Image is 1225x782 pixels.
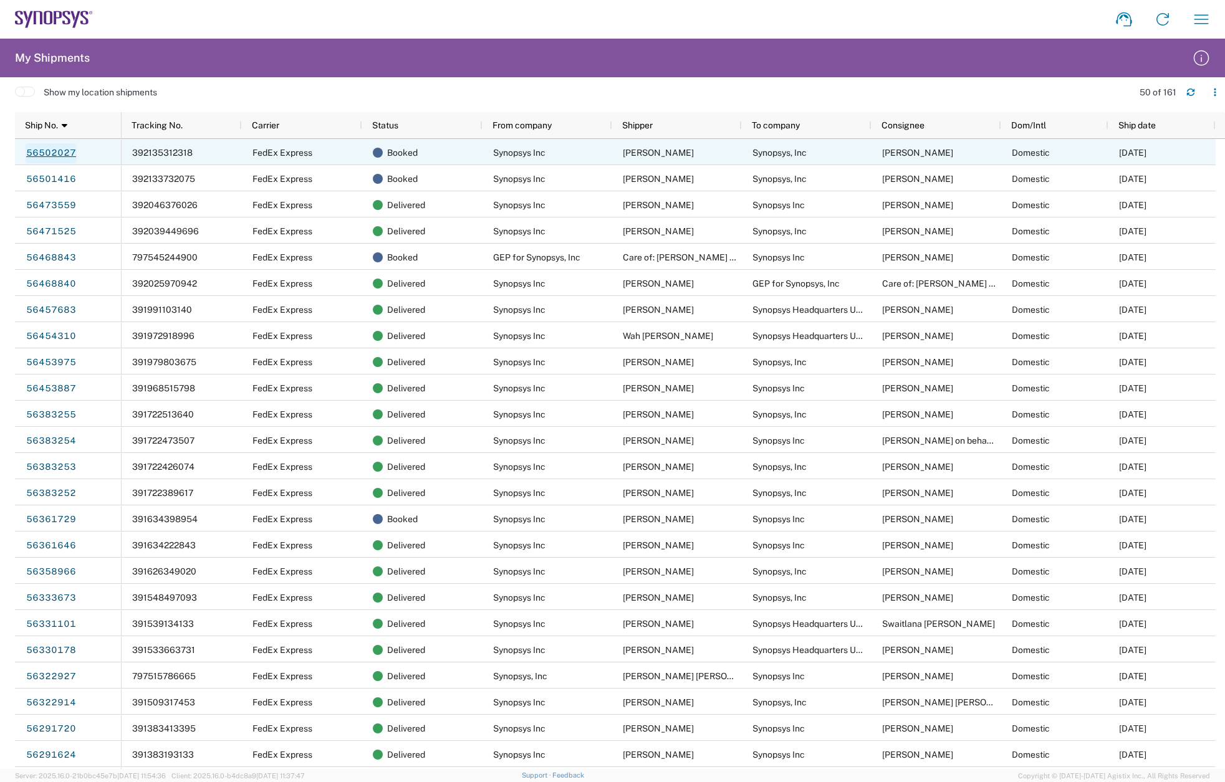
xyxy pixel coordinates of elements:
[387,532,425,558] span: Delivered
[132,252,198,262] span: 797545244900
[132,357,196,367] span: 391979803675
[252,436,312,446] span: FedEx Express
[26,693,77,713] a: 56322914
[1140,87,1176,98] div: 50 of 161
[882,120,925,130] span: Consignee
[256,772,305,780] span: [DATE] 11:37:47
[132,148,193,158] span: 392135312318
[752,671,805,681] span: Synopsys Inc
[1012,750,1050,760] span: Domestic
[1012,148,1050,158] span: Domestic
[882,619,995,629] span: Swaitlana Agnihotri
[26,588,77,608] a: 56333673
[1119,566,1146,576] span: 07/31/2025
[752,357,807,367] span: Synopsys, Inc
[132,174,195,184] span: 392133732075
[26,614,77,634] a: 56331101
[132,226,199,236] span: 392039449696
[26,457,77,477] a: 56383253
[252,252,312,262] span: FedEx Express
[252,357,312,367] span: FedEx Express
[623,148,694,158] span: Melissa Baudanza
[623,514,694,524] span: Christpher Pruit
[1119,436,1146,446] span: 08/04/2025
[387,192,425,218] span: Delivered
[1119,200,1146,210] span: 08/13/2025
[882,409,953,419] span: Amy Round
[882,697,1026,707] span: Kleven Bingham
[132,488,193,498] span: 391722389617
[1119,671,1146,681] span: 07/31/2025
[1119,252,1146,262] span: 08/12/2025
[252,462,312,472] span: FedEx Express
[752,252,805,262] span: Synopsys Inc
[623,488,694,498] span: Melissa Baudanza
[493,409,545,419] span: Synopsys Inc
[1119,409,1146,419] span: 08/04/2025
[623,383,694,393] span: JoAnna Marchese
[132,619,194,629] span: 391539134133
[752,279,840,288] span: GEP for Synopsys, Inc
[252,409,312,419] span: FedEx Express
[882,488,953,498] span: Roel Bello
[387,349,425,375] span: Delivered
[623,305,694,315] span: Melissa Baudanza
[26,484,77,503] a: 56383252
[623,436,694,446] span: Melissa Baudanza
[252,148,312,158] span: FedEx Express
[1119,331,1146,341] span: 08/11/2025
[622,120,653,130] span: Shipper
[752,305,873,315] span: Synopsys Headquarters USSV
[623,409,694,419] span: Melissa Baudanza
[387,611,425,637] span: Delivered
[387,741,425,768] span: Delivered
[623,723,694,733] span: Melissa Baudanza
[252,750,312,760] span: FedEx Express
[252,671,312,681] span: FedEx Express
[522,771,553,779] a: Support
[252,383,312,393] span: FedEx Express
[1012,619,1050,629] span: Domestic
[623,566,694,576] span: Melissa Baudanza
[252,279,312,288] span: FedEx Express
[387,427,425,454] span: Delivered
[623,645,694,655] span: Melissa Baudanza
[1012,593,1050,603] span: Domestic
[26,379,77,399] a: 56453887
[26,327,77,346] a: 56454310
[882,514,953,524] span: Melissa Baudanza
[252,200,312,210] span: FedEx Express
[1119,723,1146,733] span: 07/24/2025
[623,200,694,210] span: Melissa Baudanza
[252,619,312,629] span: FedEx Express
[1012,252,1050,262] span: Domestic
[1012,200,1050,210] span: Domestic
[1119,619,1146,629] span: 07/29/2025
[1012,174,1050,184] span: Domestic
[26,431,77,451] a: 56383254
[132,331,195,341] span: 391972918996
[493,488,545,498] span: Synopsys Inc
[752,331,873,341] span: Synopsys Headquarters USSV
[26,667,77,687] a: 56322927
[752,750,805,760] span: Synopsys Inc
[752,619,873,629] span: Synopsys Headquarters USSV
[752,462,807,472] span: Synopsys, Inc
[132,750,194,760] span: 391383193133
[132,462,195,472] span: 391722426074
[493,671,547,681] span: Synopsys, Inc
[132,279,197,288] span: 392025970942
[132,566,196,576] span: 391626349020
[1119,514,1146,524] span: 08/04/2025
[493,174,545,184] span: Synopsys Inc
[493,462,545,472] span: Synopsys Inc
[26,169,77,189] a: 56501416
[26,143,77,163] a: 56502027
[132,540,196,550] span: 391634222843
[882,540,953,550] span: Christpher Pruit
[623,593,694,603] span: Melissa Baudanza
[387,506,418,532] span: Booked
[252,174,312,184] span: FedEx Express
[493,383,545,393] span: Synopsys Inc
[387,140,418,166] span: Booked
